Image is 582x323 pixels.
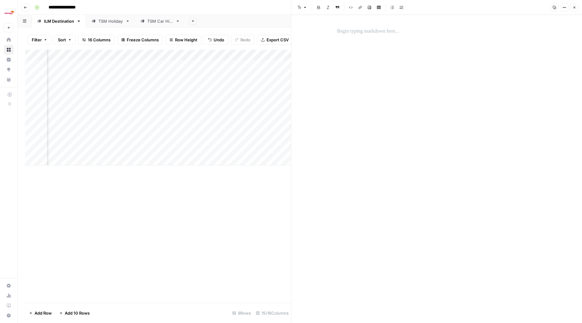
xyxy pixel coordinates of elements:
[4,75,14,85] a: Your Data
[98,18,123,24] div: TSM Holiday
[65,310,90,316] span: Add 10 Rows
[240,37,250,43] span: Redo
[44,18,74,24] div: ILM Destination
[28,35,51,45] button: Filter
[267,37,289,43] span: Export CSV
[58,37,66,43] span: Sort
[147,18,173,24] div: TSM Car Hire
[4,311,14,321] button: Help + Support
[4,65,14,75] a: Opportunities
[214,37,224,43] span: Undo
[117,35,163,45] button: Freeze Columns
[32,37,42,43] span: Filter
[86,15,135,27] a: TSM Holiday
[257,35,293,45] button: Export CSV
[78,35,115,45] button: 16 Columns
[4,45,14,55] a: Browse
[204,35,228,45] button: Undo
[35,310,52,316] span: Add Row
[231,35,254,45] button: Redo
[230,308,253,318] div: 9 Rows
[175,37,197,43] span: Row Height
[4,55,14,65] a: Insights
[4,281,14,291] a: Settings
[127,37,159,43] span: Freeze Columns
[32,15,86,27] a: ILM Destination
[4,301,14,311] a: Learning Hub
[25,308,55,318] button: Add Row
[4,7,15,18] img: Ice Travel Group Logo
[253,308,291,318] div: 15/16 Columns
[54,35,76,45] button: Sort
[165,35,201,45] button: Row Height
[4,35,14,45] a: Home
[88,37,111,43] span: 16 Columns
[4,291,14,301] a: Usage
[4,5,14,21] button: Workspace: Ice Travel Group
[55,308,93,318] button: Add 10 Rows
[135,15,185,27] a: TSM Car Hire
